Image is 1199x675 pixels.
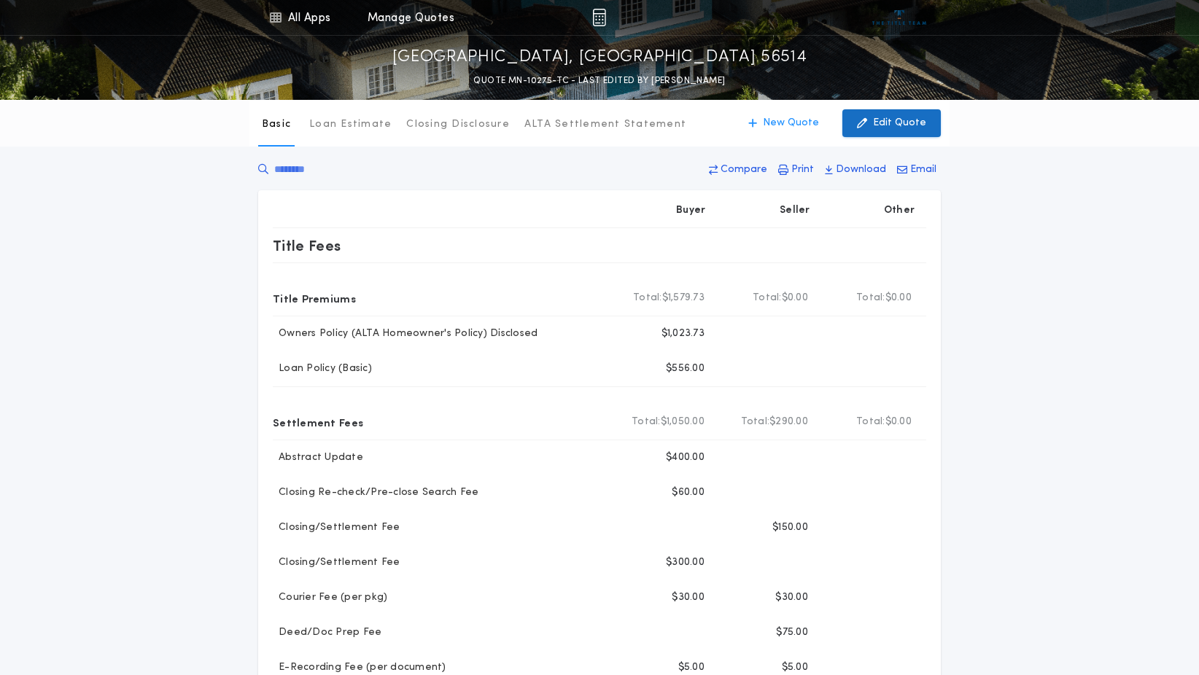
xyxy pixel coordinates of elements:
p: $556.00 [666,362,705,376]
p: Download [836,163,886,177]
p: Deed/Doc Prep Fee [273,625,381,640]
p: Basic [262,117,291,132]
span: $0.00 [885,415,912,429]
p: ALTA Settlement Statement [524,117,686,132]
p: Seller [780,203,810,218]
p: Settlement Fees [273,410,363,434]
b: Total: [633,291,662,305]
button: Print [774,157,818,183]
b: Total: [741,415,770,429]
img: img [592,9,606,26]
p: Closing Disclosure [406,117,510,132]
p: $150.00 [772,520,808,535]
p: Abstract Update [273,450,363,465]
p: $60.00 [672,485,705,500]
b: Total: [753,291,782,305]
button: Compare [705,157,772,183]
span: $1,579.73 [662,291,705,305]
p: Print [791,163,814,177]
p: $300.00 [666,555,705,570]
p: E-Recording Fee (per document) [273,660,446,675]
span: $0.00 [782,291,808,305]
p: Email [910,163,936,177]
p: Owners Policy (ALTA Homeowner's Policy) Disclosed [273,327,538,341]
p: New Quote [763,116,819,130]
p: Closing/Settlement Fee [273,520,400,535]
p: Title Fees [273,234,341,257]
p: $5.00 [782,660,808,675]
p: Loan Estimate [309,117,392,132]
button: Download [820,157,890,183]
p: $75.00 [776,625,808,640]
p: [GEOGRAPHIC_DATA], [GEOGRAPHIC_DATA] 56514 [392,46,807,69]
p: Closing/Settlement Fee [273,555,400,570]
p: $400.00 [666,450,705,465]
b: Total: [856,291,885,305]
p: Edit Quote [873,116,926,130]
p: QUOTE MN-10275-TC - LAST EDITED BY [PERSON_NAME] [473,74,725,88]
p: Compare [721,163,767,177]
p: Closing Re-check/Pre-close Search Fee [273,485,478,500]
p: $30.00 [775,590,808,605]
p: Buyer [676,203,705,218]
p: $30.00 [672,590,705,605]
span: $290.00 [769,415,808,429]
img: vs-icon [872,10,927,25]
span: $1,050.00 [661,415,705,429]
p: Courier Fee (per pkg) [273,590,387,605]
p: Loan Policy (Basic) [273,362,372,376]
button: Edit Quote [842,109,941,137]
b: Total: [632,415,661,429]
p: Other [884,203,915,218]
button: Email [893,157,941,183]
p: $1,023.73 [661,327,705,341]
p: Title Premiums [273,286,356,310]
span: $0.00 [885,291,912,305]
b: Total: [856,415,885,429]
button: New Quote [734,109,834,137]
p: $5.00 [678,660,705,675]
